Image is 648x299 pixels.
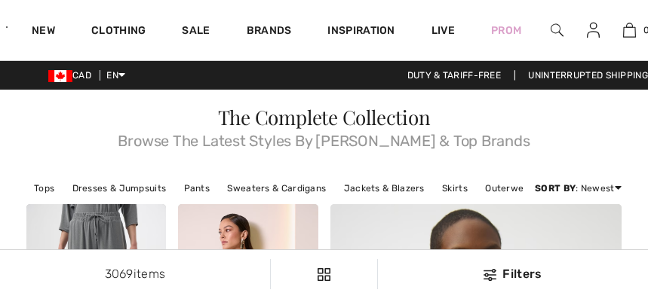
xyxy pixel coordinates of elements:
[177,178,218,198] a: Pants
[535,182,622,195] div: : Newest
[491,23,521,38] a: Prom
[484,269,496,281] img: Filters
[220,178,333,198] a: Sweaters & Cardigans
[26,178,62,198] a: Tops
[318,268,330,281] img: Filters
[535,183,576,194] strong: Sort By
[106,70,125,81] span: EN
[105,267,134,281] span: 3069
[478,178,541,198] a: Outerwear
[247,24,292,40] a: Brands
[91,24,146,40] a: Clothing
[48,70,97,81] span: CAD
[387,265,639,283] div: Filters
[435,178,475,198] a: Skirts
[623,21,636,39] img: My Bag
[336,178,432,198] a: Jackets & Blazers
[431,23,455,38] a: Live
[218,104,431,130] span: The Complete Collection
[65,178,174,198] a: Dresses & Jumpsuits
[327,24,395,40] span: Inspiration
[613,21,647,39] a: 0
[6,12,8,42] img: 1ère Avenue
[26,127,622,148] span: Browse The Latest Styles By [PERSON_NAME] & Top Brands
[182,24,210,40] a: Sale
[575,21,612,40] a: Sign In
[551,21,564,39] img: search the website
[587,21,600,39] img: My Info
[32,24,55,40] a: New
[48,70,72,82] img: Canadian Dollar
